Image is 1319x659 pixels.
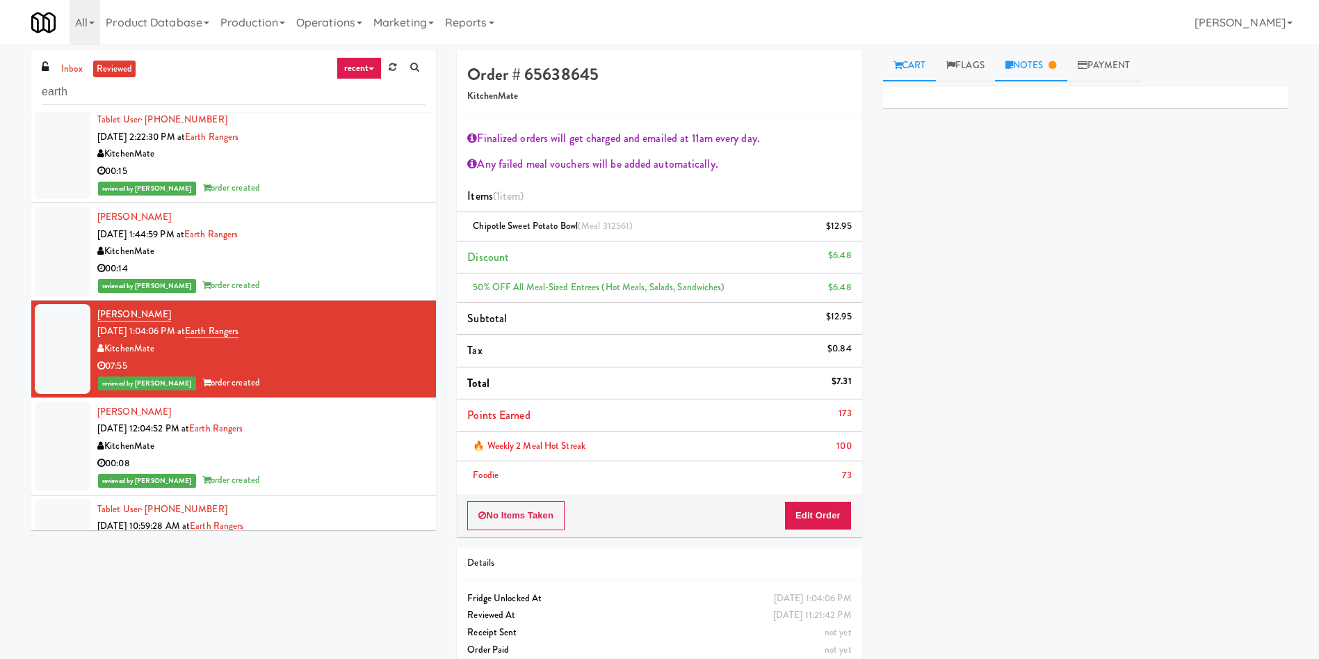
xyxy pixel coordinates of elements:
[467,642,851,659] div: Order Paid
[1067,50,1141,81] a: Payment
[995,50,1067,81] a: Notes
[97,210,171,223] a: [PERSON_NAME]
[97,324,185,338] span: [DATE] 1:04:06 PM at
[467,65,851,84] h4: Order # 65638645
[473,219,633,232] span: Chipotle Sweet Potato Bowl
[842,467,851,484] div: 73
[140,502,227,516] span: · [PHONE_NUMBER]
[836,438,851,455] div: 100
[42,79,426,105] input: Search vision orders
[467,607,851,624] div: Reviewed At
[473,468,499,482] span: Foodie
[839,405,851,422] div: 173
[58,61,86,78] a: inbox
[826,308,852,326] div: $12.95
[97,130,185,143] span: [DATE] 2:22:30 PM at
[467,624,851,642] div: Receipt Sent
[31,301,436,398] li: [PERSON_NAME][DATE] 1:04:06 PM atEarth RangersKitchenMate07:55reviewed by [PERSON_NAME]order created
[185,324,238,338] a: Earth Rangers
[473,439,585,452] span: 🔥 Weekly 2 Meal Hot Streak
[832,373,852,390] div: $7.31
[828,247,852,264] div: $6.48
[467,188,524,204] span: Items
[98,279,196,293] span: reviewed by [PERSON_NAME]
[826,218,852,235] div: $12.95
[467,407,530,423] span: Points Earned
[774,590,852,608] div: [DATE] 1:04:06 PM
[98,474,196,488] span: reviewed by [PERSON_NAME]
[202,181,260,194] span: order created
[202,278,260,292] span: order created
[773,607,852,624] div: [DATE] 11:21:42 PM
[97,308,171,321] a: [PERSON_NAME]
[98,182,196,196] span: reviewed by [PERSON_NAME]
[467,310,507,326] span: Subtotal
[97,163,426,180] div: 00:15
[189,422,243,435] a: Earth Rangers
[97,519,190,532] span: [DATE] 10:59:28 AM at
[97,340,426,358] div: KitchenMate
[97,358,426,375] div: 07:55
[97,502,227,516] a: Tablet User· [PHONE_NUMBER]
[202,376,260,389] span: order created
[97,260,426,278] div: 00:14
[467,249,509,265] span: Discount
[31,10,56,35] img: Micromart
[202,473,260,486] span: order created
[493,188,524,204] span: (1 )
[467,154,851,175] div: Any failed meal vouchers will be added automatically.
[467,501,565,530] button: No Items Taken
[473,280,725,294] span: 50% OFF all meal-sized entrees (hot meals, salads, sandwiches)
[827,340,852,358] div: $0.84
[337,57,382,79] a: recent
[97,405,171,418] a: [PERSON_NAME]
[467,91,851,102] h5: KitchenMate
[467,128,851,149] div: Finalized orders will get charged and emailed at 11am every day.
[93,61,136,78] a: reviewed
[98,376,196,390] span: reviewed by [PERSON_NAME]
[97,113,227,126] a: Tablet User· [PHONE_NUMBER]
[97,243,426,260] div: KitchenMate
[467,555,851,572] div: Details
[184,228,238,241] a: Earth Rangers
[140,113,227,126] span: · [PHONE_NUMBER]
[467,342,482,358] span: Tax
[828,279,852,296] div: $6.48
[97,438,426,455] div: KitchenMate
[97,455,426,473] div: 00:08
[97,145,426,163] div: KitchenMate
[31,106,436,203] li: Tablet User· [PHONE_NUMBER][DATE] 2:22:30 PM atEarth RangersKitchenMate00:15reviewed by [PERSON_N...
[784,501,852,530] button: Edit Order
[825,643,852,656] span: not yet
[97,228,184,241] span: [DATE] 1:44:59 PM at
[883,50,937,81] a: Cart
[31,495,436,593] li: Tablet User· [PHONE_NUMBER][DATE] 10:59:28 AM atEarth RangersKitchenMate00:01reviewed by [PERSON_...
[467,590,851,608] div: Fridge Unlocked At
[467,375,489,391] span: Total
[936,50,995,81] a: Flags
[825,626,852,639] span: not yet
[31,203,436,301] li: [PERSON_NAME][DATE] 1:44:59 PM atEarth RangersKitchenMate00:14reviewed by [PERSON_NAME]order created
[578,219,633,232] span: (Meal 312561)
[31,398,436,495] li: [PERSON_NAME][DATE] 12:04:52 PM atEarth RangersKitchenMate00:08reviewed by [PERSON_NAME]order cre...
[185,130,238,143] a: Earth Rangers
[500,188,520,204] ng-pluralize: item
[97,422,189,435] span: [DATE] 12:04:52 PM at
[190,519,243,532] a: Earth Rangers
